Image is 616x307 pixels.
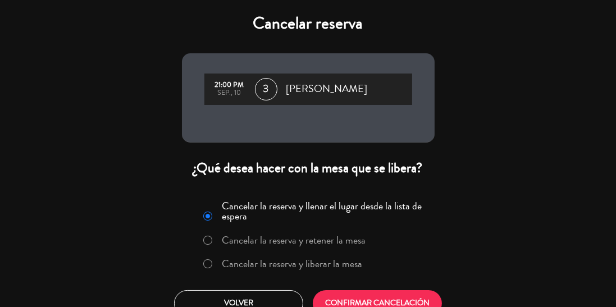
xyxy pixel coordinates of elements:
label: Cancelar la reserva y llenar el lugar desde la lista de espera [222,201,427,221]
label: Cancelar la reserva y retener la mesa [222,235,366,245]
span: 3 [255,78,277,100]
span: [PERSON_NAME] [286,81,368,98]
h4: Cancelar reserva [182,13,435,34]
div: 21:00 PM [210,81,249,89]
div: ¿Qué desea hacer con la mesa que se libera? [182,159,435,177]
div: sep., 10 [210,89,249,97]
label: Cancelar la reserva y liberar la mesa [222,259,362,269]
